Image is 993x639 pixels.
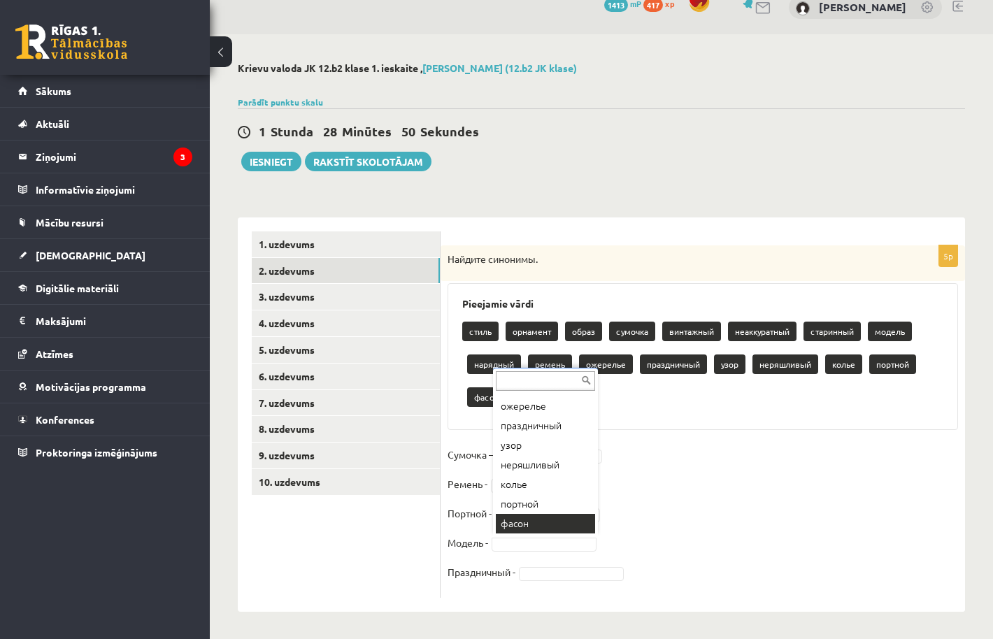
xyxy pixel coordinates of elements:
[496,514,595,533] div: фасон
[496,396,595,416] div: ожерелье
[496,475,595,494] div: колье
[496,494,595,514] div: портной
[496,455,595,475] div: неряшливый
[496,436,595,455] div: узор
[496,416,595,436] div: праздничный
